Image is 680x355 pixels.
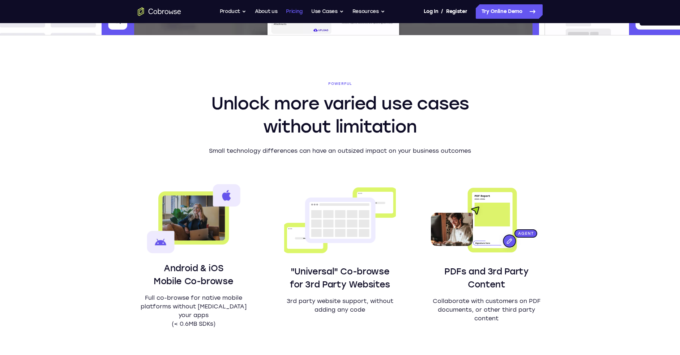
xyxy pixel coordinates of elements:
a: About us [255,4,277,19]
span: / [441,7,443,16]
h3: PDFs and 3rd Party Content [431,265,542,291]
a: Log In [424,4,438,19]
button: Product [220,4,247,19]
button: Use Cases [311,4,344,19]
a: Pricing [286,4,303,19]
p: 3rd party website support, without adding any code [284,297,396,314]
img: A woman with a laptop talking on the phone [138,184,249,253]
img: A co-browing session where a PDF is being annotated [431,184,542,256]
h2: Unlock more varied use cases without limitation [201,92,479,138]
a: Try Online Demo [476,4,543,19]
a: Go to the home page [138,7,181,16]
p: Full co-browse for native mobile platforms without [MEDICAL_DATA] your apps (< 0.6MB SDKs) [138,294,249,328]
h3: Android & iOS Mobile Co-browse [138,262,249,288]
p: Collaborate with customers on PDF documents, or other third party content [431,297,542,323]
h3: "Universal" Co-browse for 3rd Party Websites [284,265,396,291]
a: Register [446,4,467,19]
p: Small technology differences can have an outsized impact on your business outcomes [201,147,479,155]
img: Three desktop app windows [284,184,396,256]
button: Resources [352,4,385,19]
span: Powerful [201,82,479,86]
